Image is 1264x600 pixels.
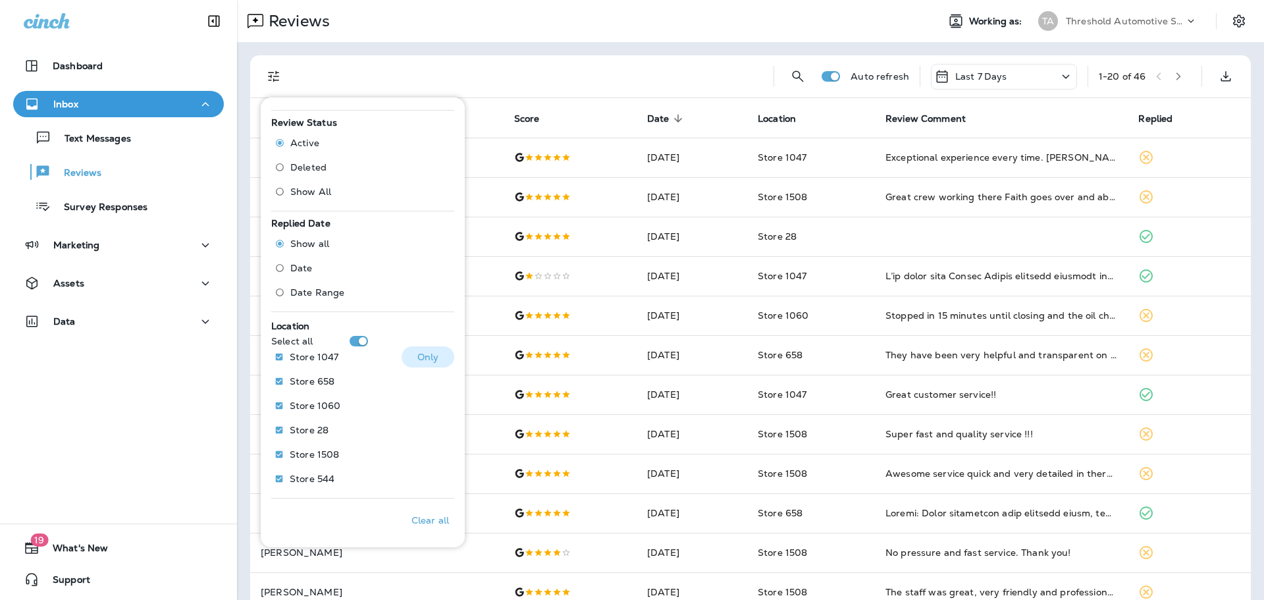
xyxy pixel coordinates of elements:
[758,507,803,519] span: Store 658
[13,308,224,335] button: Data
[51,167,101,180] p: Reviews
[885,269,1118,283] div: I’ve given this Grease Monkey location multiple chances, and unfortunately, each visit has been c...
[271,117,337,128] span: Review Status
[885,190,1118,204] div: Great crew working there Faith goes over and above with knowledge of the job and friendly custome...
[39,543,108,559] span: What's New
[51,202,147,214] p: Survey Responses
[885,506,1118,520] div: Update: After everything that happened below, they did a great job of taking responsibility. They...
[637,138,747,177] td: [DATE]
[13,53,224,79] button: Dashboard
[290,287,344,298] span: Date Range
[637,296,747,335] td: [DATE]
[885,586,1118,599] div: The staff was great, very friendly and professional. They kept us informed about everything that ...
[39,574,90,590] span: Support
[290,425,329,435] p: Store 28
[271,336,313,346] p: Select all
[955,71,1007,82] p: Last 7 Days
[290,162,327,173] span: Deleted
[1227,9,1251,33] button: Settings
[758,113,813,124] span: Location
[851,71,909,82] p: Auto refresh
[290,449,339,460] p: Store 1508
[637,414,747,454] td: [DATE]
[1138,113,1172,124] span: Replied
[1066,16,1184,26] p: Threshold Automotive Service dba Grease Monkey
[13,232,224,258] button: Marketing
[53,61,103,71] p: Dashboard
[885,546,1118,559] div: No pressure and fast service. Thank you!
[290,263,313,273] span: Date
[271,320,309,332] span: Location
[637,177,747,217] td: [DATE]
[13,535,224,561] button: 19What's New
[758,113,796,124] span: Location
[290,238,329,249] span: Show all
[885,427,1118,441] div: Super fast and quality service !!!
[13,192,224,220] button: Survey Responses
[885,348,1118,362] div: They have been very helpful and transparent on the work needed on my husband's truck and it is al...
[261,547,493,558] p: [PERSON_NAME]
[758,586,807,598] span: Store 1508
[885,388,1118,401] div: Great customer service!!
[969,16,1025,27] span: Working as:
[290,474,334,484] p: Store 544
[514,113,557,124] span: Score
[885,151,1118,164] div: Exceptional experience every time. Chris and Zac are helpful and personable. They explained every...
[13,124,224,151] button: Text Messages
[758,547,807,559] span: Store 1508
[1138,113,1190,124] span: Replied
[51,133,131,146] p: Text Messages
[53,278,84,288] p: Assets
[53,316,76,327] p: Data
[637,217,747,256] td: [DATE]
[758,310,808,321] span: Store 1060
[785,63,811,90] button: Search Reviews
[885,113,966,124] span: Review Comment
[758,428,807,440] span: Store 1508
[758,468,807,479] span: Store 1508
[647,113,670,124] span: Date
[406,504,454,537] button: Clear all
[402,346,454,368] button: Only
[13,158,224,186] button: Reviews
[53,99,78,109] p: Inbox
[758,151,806,163] span: Store 1047
[758,191,807,203] span: Store 1508
[637,375,747,414] td: [DATE]
[290,352,338,362] p: Store 1047
[261,90,465,547] div: Filters
[758,231,797,242] span: Store 28
[885,467,1118,480] div: Awesome service quick and very detailed in there work
[417,352,439,362] p: Only
[290,186,331,197] span: Show All
[290,138,319,148] span: Active
[290,400,340,411] p: Store 1060
[637,533,747,572] td: [DATE]
[1038,11,1058,31] div: TA
[13,270,224,296] button: Assets
[53,240,99,250] p: Marketing
[637,454,747,493] td: [DATE]
[1213,63,1239,90] button: Export as CSV
[637,256,747,296] td: [DATE]
[290,376,334,387] p: Store 658
[1099,71,1145,82] div: 1 - 20 of 46
[196,8,232,34] button: Collapse Sidebar
[261,63,287,90] button: Filters
[885,309,1118,322] div: Stopped in 15 minutes until closing and the oil change crew treated me like a VIP! Didn’t try to ...
[411,515,449,526] p: Clear all
[758,389,806,400] span: Store 1047
[637,335,747,375] td: [DATE]
[637,493,747,533] td: [DATE]
[758,349,803,361] span: Store 658
[13,91,224,117] button: Inbox
[514,113,540,124] span: Score
[758,270,806,282] span: Store 1047
[261,587,493,597] p: [PERSON_NAME]
[30,533,48,547] span: 19
[885,113,983,124] span: Review Comment
[271,217,330,229] span: Replied Date
[13,566,224,593] button: Support
[263,11,330,31] p: Reviews
[647,113,687,124] span: Date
